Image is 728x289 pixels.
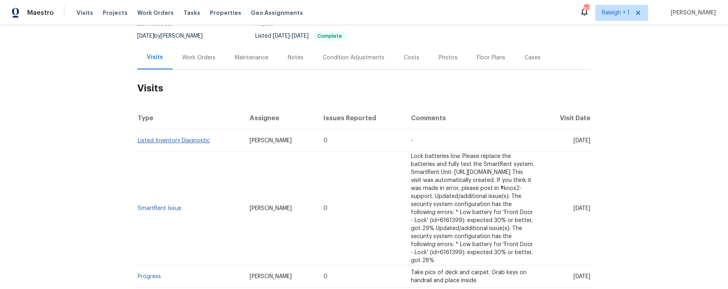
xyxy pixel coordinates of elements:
[288,54,303,62] div: Notes
[250,274,292,279] span: [PERSON_NAME]
[255,33,346,39] span: Listed
[250,206,292,211] span: [PERSON_NAME]
[439,54,458,62] div: Photos
[317,107,405,129] th: Issues Reported
[323,54,384,62] div: Condition Adjustments
[411,138,413,143] span: -
[404,54,419,62] div: Costs
[292,33,309,39] span: [DATE]
[210,9,241,17] span: Properties
[138,206,181,211] a: SmartRent Issue
[137,107,243,129] th: Type
[235,54,268,62] div: Maintenance
[541,107,591,129] th: Visit Date
[138,274,161,279] a: Progress
[273,33,290,39] span: [DATE]
[137,70,591,107] h2: Visits
[323,206,327,211] span: 0
[103,9,128,17] span: Projects
[243,107,317,129] th: Assignee
[667,9,716,17] span: [PERSON_NAME]
[525,54,541,62] div: Cases
[138,138,210,143] a: Listed Inventory Diagnostic
[251,9,303,17] span: Geo Assignments
[137,33,154,39] span: [DATE]
[137,31,212,41] div: by [PERSON_NAME]
[411,154,534,263] span: Lock batteries low. Please replace the batteries and fully test the SmartRent system. SmartRent U...
[477,54,505,62] div: Floor Plans
[147,53,163,61] div: Visits
[314,34,345,38] span: Complete
[405,107,541,129] th: Comments
[182,54,216,62] div: Work Orders
[602,9,630,17] span: Raleigh + 1
[573,274,590,279] span: [DATE]
[573,206,590,211] span: [DATE]
[77,9,93,17] span: Visits
[183,10,200,16] span: Tasks
[27,9,54,17] span: Maestro
[584,5,589,13] div: 60
[273,33,309,39] span: -
[323,274,327,279] span: 0
[411,270,527,283] span: Take pics of deck and carpet. Grab keys on handrail and place inside.
[573,138,590,143] span: [DATE]
[137,9,174,17] span: Work Orders
[250,138,292,143] span: [PERSON_NAME]
[323,138,327,143] span: 0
